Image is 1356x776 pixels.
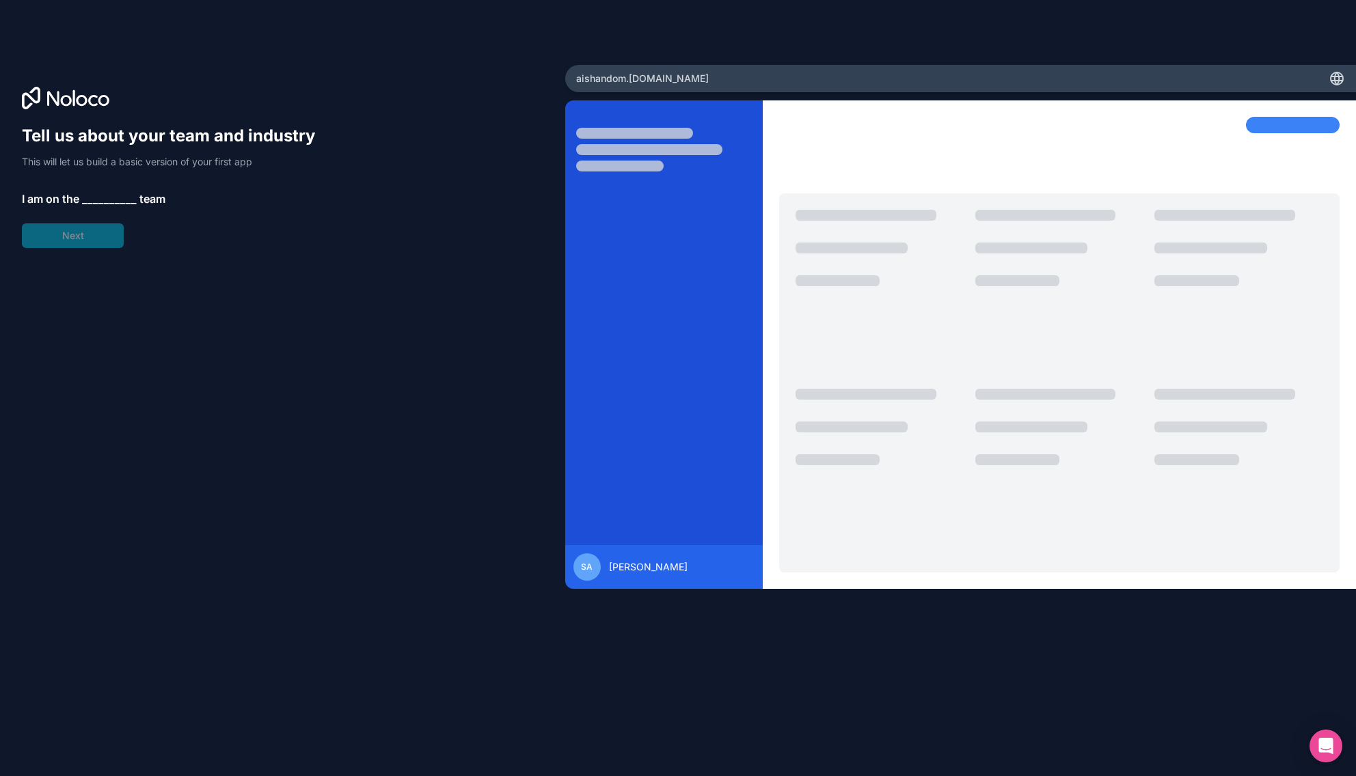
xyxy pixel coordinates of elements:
[609,560,688,574] span: [PERSON_NAME]
[22,191,79,207] span: I am on the
[576,72,709,85] span: aishandom .[DOMAIN_NAME]
[82,191,137,207] span: __________
[1310,730,1342,762] div: Open Intercom Messenger
[139,191,165,207] span: team
[22,125,328,147] h1: Tell us about your team and industry
[22,155,328,169] p: This will let us build a basic version of your first app
[581,562,593,572] span: SA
